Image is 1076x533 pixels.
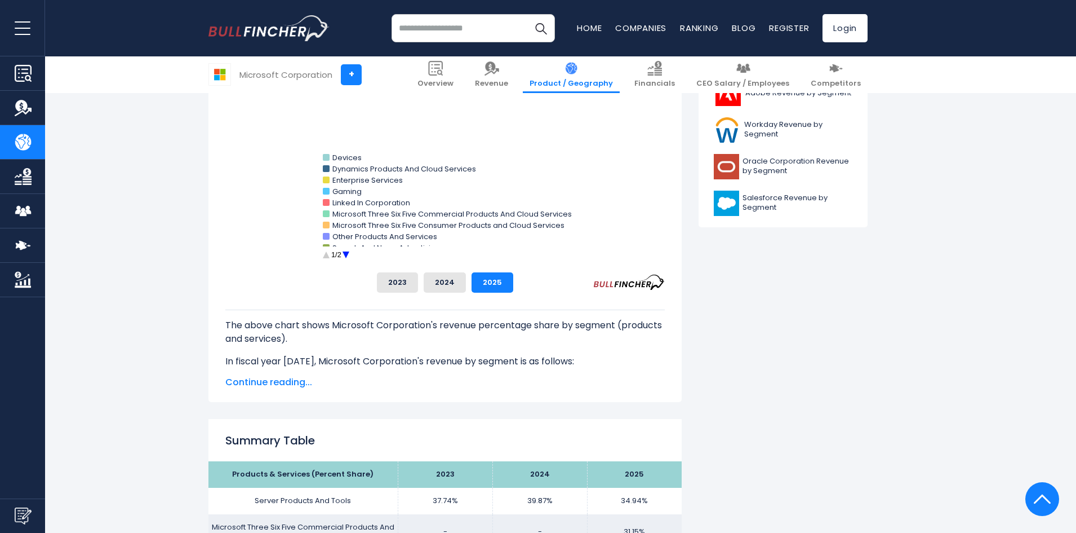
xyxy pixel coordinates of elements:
[628,56,682,93] a: Financials
[225,38,665,263] svg: Microsoft Corporation's Revenue Share by Segment
[475,79,508,89] span: Revenue
[707,78,859,109] a: Adobe Revenue by Segment
[332,186,362,197] text: Gaming
[472,272,513,293] button: 2025
[696,79,789,89] span: CEO Salary / Employees
[331,250,341,259] text: 1/2
[448,89,467,98] tspan: 8.33 %
[225,432,665,449] h2: Summary Table
[225,319,665,346] p: The above chart shows Microsoft Corporation's revenue percentage share by segment (products and s...
[822,14,868,42] a: Login
[523,56,620,93] a: Product / Geography
[425,115,441,121] tspan: 2.63 %
[332,152,362,163] text: Devices
[707,114,859,146] a: Workday Revenue by Segment
[714,81,742,106] img: ADBE logo
[332,164,476,174] text: Dynamics Products And Cloud Services
[332,231,437,242] text: Other Products And Services
[492,461,587,488] th: 2024
[341,64,362,85] a: +
[577,22,602,34] a: Home
[225,376,665,389] span: Continue reading...
[587,488,682,514] td: 34.94%
[209,64,230,85] img: MSFT logo
[714,191,739,216] img: CRM logo
[424,272,466,293] button: 2024
[769,22,809,34] a: Register
[332,243,440,253] text: Search And News Advertising
[714,117,741,143] img: WDAY logo
[239,68,332,81] div: Microsoft Corporation
[377,272,418,293] button: 2023
[208,461,398,488] th: Products & Services (Percent Share)
[615,22,666,34] a: Companies
[634,79,675,89] span: Financials
[742,157,852,176] span: Oracle Corporation Revenue by Segment
[745,89,851,98] span: Adobe Revenue by Segment
[492,488,587,514] td: 39.87%
[417,79,453,89] span: Overview
[332,209,572,219] text: Microsoft Three Six Five Commercial Products And Cloud Services
[714,154,739,179] img: ORCL logo
[208,488,398,514] td: Server Products And Tools
[732,22,755,34] a: Blog
[398,488,492,514] td: 37.74%
[415,91,439,99] tspan: 34.94 %
[707,151,859,182] a: Oracle Corporation Revenue by Segment
[225,355,665,368] p: In fiscal year [DATE], Microsoft Corporation's revenue by segment is as follows:
[530,79,613,89] span: Product / Geography
[811,79,861,89] span: Competitors
[707,188,859,219] a: Salesforce Revenue by Segment
[690,56,796,93] a: CEO Salary / Employees
[744,120,852,139] span: Workday Revenue by Segment
[587,461,682,488] th: 2025
[208,15,330,41] img: bullfincher logo
[411,56,460,93] a: Overview
[804,56,868,93] a: Competitors
[527,14,555,42] button: Search
[332,197,410,208] text: Linked In Corporation
[742,193,852,213] span: Salesforce Revenue by Segment
[680,22,718,34] a: Ranking
[398,461,492,488] th: 2023
[468,56,515,93] a: Revenue
[208,15,330,41] a: Go to homepage
[332,220,564,231] text: Microsoft Three Six Five Consumer Products and Cloud Services
[442,114,461,123] tspan: 31.15 %
[332,175,403,186] text: Enterprise Services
